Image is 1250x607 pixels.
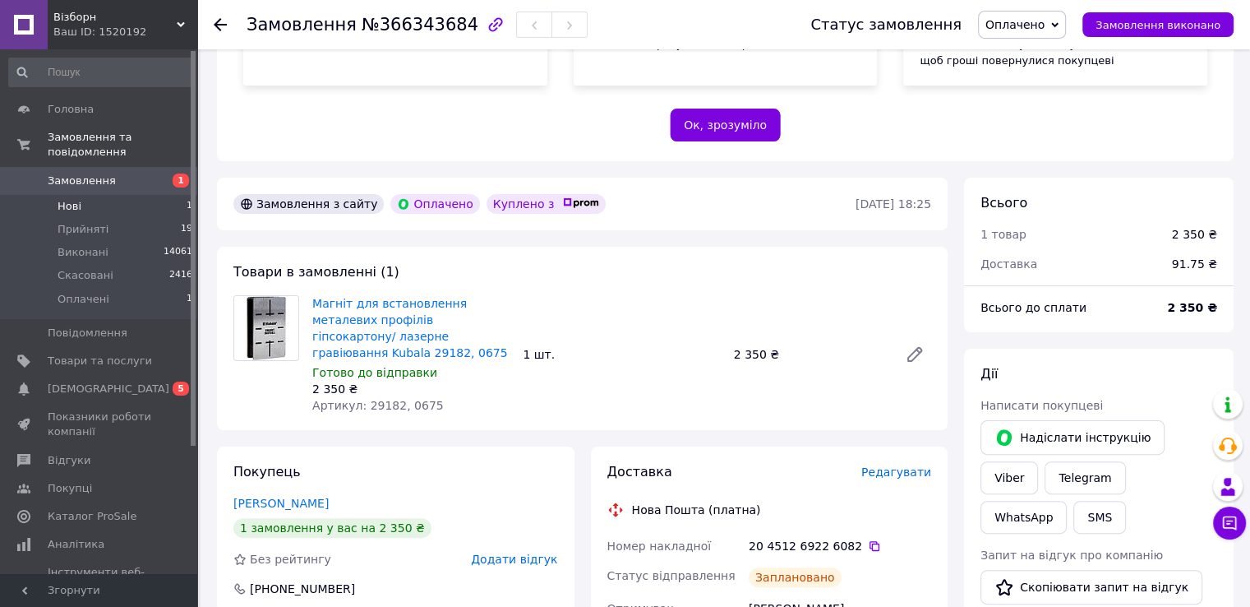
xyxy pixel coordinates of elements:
span: Товари в замовленні (1) [233,264,399,280]
span: 19 [181,222,192,237]
a: Telegram [1045,461,1125,494]
span: Товари та послуги [48,354,152,368]
div: 2 350 ₴ [727,343,892,366]
b: 2 350 ₴ [1167,301,1217,314]
span: Замовлення [247,15,357,35]
span: Покупці [48,481,92,496]
input: Пошук [8,58,194,87]
span: 2416 [169,268,192,283]
div: 20 4512 6922 6082 [749,538,931,554]
div: 2 350 ₴ [1172,226,1217,243]
div: Нова Пошта (платна) [628,502,765,518]
span: Без рейтингу [250,553,331,566]
span: Каталог ProSale [48,509,136,524]
span: Скасовані [58,268,113,283]
span: Доставка [607,464,672,480]
button: Ок, зрозуміло [670,109,781,141]
button: SMS [1073,501,1126,534]
span: Дії [980,366,998,382]
span: Додати відгук [471,553,557,566]
span: Замовлення [48,174,116,188]
div: 1 шт. [516,343,726,366]
span: 1 [173,174,189,188]
span: Артикул: 29182, 0675 [312,399,444,412]
div: [PHONE_NUMBER] [248,581,357,597]
span: Статус відправлення [607,569,736,582]
span: Покупець [233,464,301,480]
a: Редагувати [898,338,931,371]
span: Оплачені [58,292,109,307]
span: Всього [980,195,1027,211]
span: Інструменти веб-майстра та SEO [48,565,152,595]
div: Оплачено [390,194,479,214]
span: Повідомлення [48,326,127,341]
span: Оплачено [985,18,1045,31]
span: Готово до відправки [312,366,437,379]
div: 2 350 ₴ [312,381,510,397]
img: prom [563,198,599,208]
img: Магніт для встановлення металевих профілів гіпсокартону/ лазерне гравіювання Kubala 29182, 0675 [234,296,298,360]
div: Куплено з [487,194,607,214]
span: Доставка [980,257,1037,271]
span: Номер накладної [607,540,712,553]
span: 1 [187,199,192,214]
a: Магніт для встановлення металевих профілів гіпсокартону/ лазерне гравіювання Kubala 29182, 0675 [312,297,508,359]
a: [PERSON_NAME] [233,497,329,510]
span: Візборн [53,10,177,25]
span: 1 [187,292,192,307]
span: Запит на відгук про компанію [980,549,1163,562]
div: Ваш ID: 1520192 [53,25,197,39]
span: Замовлення виконано [1095,19,1220,31]
div: Замовлення з сайту [233,194,384,214]
span: 1 товар [980,228,1026,241]
span: 5 [173,382,189,396]
span: Замовлення та повідомлення [48,130,197,160]
button: Скопіювати запит на відгук [980,570,1202,605]
span: Написати покупцеві [980,399,1103,412]
time: [DATE] 18:25 [856,197,931,211]
div: Заплановано [749,568,842,587]
span: Редагувати [861,466,931,479]
span: №366343684 [362,15,478,35]
a: Viber [980,461,1038,494]
span: Головна [48,102,94,117]
div: Статус замовлення [810,16,962,33]
span: 14061 [164,245,192,260]
span: Показники роботи компанії [48,410,152,439]
div: Повернутися назад [214,16,227,33]
span: Всього до сплати [980,301,1086,314]
a: WhatsApp [980,501,1067,534]
span: Нові [58,199,81,214]
span: [DEMOGRAPHIC_DATA] [48,382,169,396]
button: Замовлення виконано [1082,12,1234,37]
span: Відгуки [48,453,90,468]
div: 91.75 ₴ [1162,246,1227,282]
button: Чат з покупцем [1213,507,1246,540]
button: Надіслати інструкцію [980,420,1165,455]
span: Виконані [58,245,108,260]
span: Аналітика [48,537,104,552]
div: 1 замовлення у вас на 2 350 ₴ [233,518,431,538]
span: Прийняті [58,222,108,237]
